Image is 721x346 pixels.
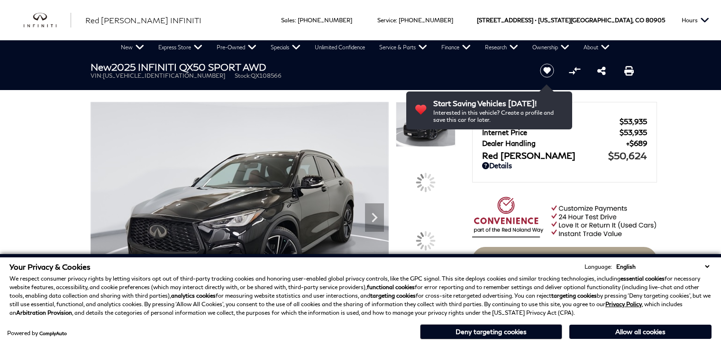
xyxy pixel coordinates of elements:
[482,139,626,147] span: Dealer Handling
[91,72,103,79] span: VIN:
[482,161,647,170] a: Details
[477,17,665,24] a: [STREET_ADDRESS] • [US_STATE][GEOGRAPHIC_DATA], CO 80905
[251,72,282,79] span: QX108566
[482,117,620,126] span: MSRP
[372,40,434,55] a: Service & Parts
[235,72,251,79] span: Stock:
[621,275,665,282] strong: essential cookies
[620,117,647,126] span: $53,935
[9,274,712,317] p: We respect consumer privacy rights by letting visitors opt out of third-party tracking cookies an...
[367,283,415,291] strong: functional cookies
[151,40,210,55] a: Express Store
[396,17,397,24] span: :
[399,17,453,24] a: [PHONE_NUMBER]
[605,300,642,308] a: Privacy Policy
[614,262,712,271] select: Language Select
[16,309,72,316] strong: Arbitration Provision
[482,128,647,137] a: Internet Price $53,935
[103,72,225,79] span: [US_VEHICLE_IDENTIFICATION_NUMBER]
[597,65,606,76] a: Share this New 2025 INFINITI QX50 SPORT AWD
[24,13,71,28] a: infiniti
[210,40,264,55] a: Pre-Owned
[264,40,308,55] a: Specials
[91,61,111,73] strong: New
[551,292,597,299] strong: targeting cookies
[91,62,524,72] h1: 2025 INFINITI QX50 SPORT AWD
[24,13,71,28] img: INFINITI
[584,264,612,270] div: Language:
[626,139,647,147] span: $689
[478,40,525,55] a: Research
[365,203,384,232] div: Next
[482,150,647,161] a: Red [PERSON_NAME] $50,624
[525,40,576,55] a: Ownership
[482,150,608,161] span: Red [PERSON_NAME]
[567,64,582,78] button: Compare vehicle
[377,17,396,24] span: Service
[7,330,67,336] div: Powered by
[420,324,562,339] button: Deny targeting cookies
[569,325,712,339] button: Allow all cookies
[85,16,201,25] span: Red [PERSON_NAME] INFINITI
[434,40,478,55] a: Finance
[308,40,372,55] a: Unlimited Confidence
[9,262,91,271] span: Your Privacy & Cookies
[624,65,634,76] a: Print this New 2025 INFINITI QX50 SPORT AWD
[482,117,647,126] a: MSRP $53,935
[396,102,456,147] img: New 2025 BLACK OBSIDIAN INFINITI SPORT AWD image 1
[608,150,647,161] span: $50,624
[537,63,557,78] button: Save vehicle
[295,17,296,24] span: :
[472,247,657,273] a: Start Your Deal
[576,40,617,55] a: About
[482,128,620,137] span: Internet Price
[281,17,295,24] span: Sales
[114,40,151,55] a: New
[91,102,389,326] img: New 2025 BLACK OBSIDIAN INFINITI SPORT AWD image 1
[620,128,647,137] span: $53,935
[482,139,647,147] a: Dealer Handling $689
[85,15,201,26] a: Red [PERSON_NAME] INFINITI
[39,330,67,336] a: ComplyAuto
[171,292,216,299] strong: analytics cookies
[114,40,617,55] nav: Main Navigation
[370,292,416,299] strong: targeting cookies
[298,17,352,24] a: [PHONE_NUMBER]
